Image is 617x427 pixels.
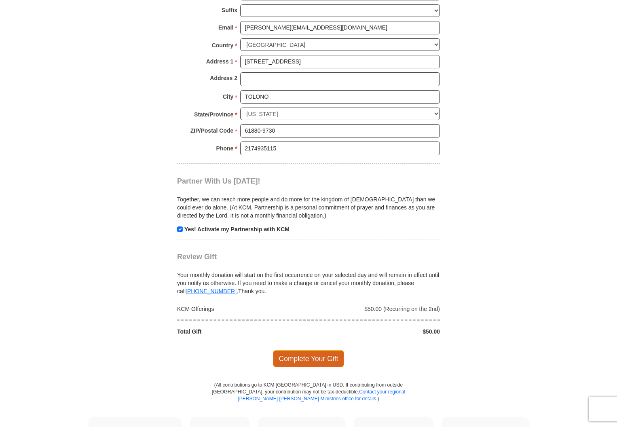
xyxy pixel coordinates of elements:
[218,22,233,33] strong: Email
[206,56,234,67] strong: Address 1
[211,382,406,417] p: (All contributions go to KCM [GEOGRAPHIC_DATA] in USD. If contributing from outside [GEOGRAPHIC_D...
[190,125,234,136] strong: ZIP/Postal Code
[177,261,440,295] div: Your monthly donation will start on the first occurrence on your selected day and will remain in ...
[308,328,444,336] div: $50.00
[177,253,217,261] span: Review Gift
[223,91,233,102] strong: City
[273,350,344,367] span: Complete Your Gift
[222,4,237,16] strong: Suffix
[194,109,233,120] strong: State/Province
[210,72,237,84] strong: Address 2
[177,195,440,220] p: Together, we can reach more people and do more for the kingdom of [DEMOGRAPHIC_DATA] than we coul...
[364,306,440,312] span: $50.00 (Recurring on the 2nd)
[173,328,309,336] div: Total Gift
[212,40,234,51] strong: Country
[186,288,238,294] a: [PHONE_NUMBER].
[177,177,260,185] span: Partner With Us [DATE]!
[184,226,289,233] strong: Yes! Activate my Partnership with KCM
[173,305,309,313] div: KCM Offerings
[216,143,234,154] strong: Phone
